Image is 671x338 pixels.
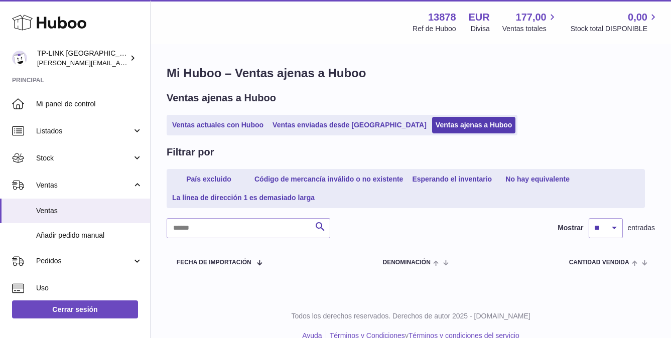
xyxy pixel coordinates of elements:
[502,24,558,34] span: Ventas totales
[159,311,663,321] p: Todos los derechos reservados. Derechos de autor 2025 - [DOMAIN_NAME]
[12,300,138,318] a: Cerrar sesión
[36,99,143,109] span: Mi panel de control
[413,24,456,34] div: Ref de Huboo
[36,181,132,190] span: Ventas
[502,11,558,34] a: 177,00 Ventas totales
[251,171,407,188] a: Código de mercancía inválido o no existente
[36,283,143,293] span: Uso
[569,259,629,266] span: Cantidad vendida
[36,126,132,136] span: Listados
[169,171,249,188] a: País excluido
[497,171,578,188] a: No hay equivalente
[628,223,655,233] span: entradas
[409,171,495,188] a: Esperando el inventario
[36,231,143,240] span: Añadir pedido manual
[37,49,127,68] div: TP-LINK [GEOGRAPHIC_DATA], SOCIEDAD LIMITADA
[428,11,456,24] strong: 13878
[36,153,132,163] span: Stock
[12,51,27,66] img: celia.yan@tp-link.com
[469,11,490,24] strong: EUR
[36,206,143,216] span: Ventas
[269,117,430,133] a: Ventas enviadas desde [GEOGRAPHIC_DATA]
[167,91,276,105] h2: Ventas ajenas a Huboo
[382,259,430,266] span: Denominación
[571,11,659,34] a: 0,00 Stock total DISPONIBLE
[177,259,251,266] span: Fecha de importación
[37,59,201,67] span: [PERSON_NAME][EMAIL_ADDRESS][DOMAIN_NAME]
[558,223,583,233] label: Mostrar
[571,24,659,34] span: Stock total DISPONIBLE
[169,190,318,206] a: La línea de dirección 1 es demasiado larga
[167,145,214,159] h2: Filtrar por
[432,117,516,133] a: Ventas ajenas a Huboo
[167,65,655,81] h1: Mi Huboo – Ventas ajenas a Huboo
[169,117,267,133] a: Ventas actuales con Huboo
[36,256,132,266] span: Pedidos
[516,11,547,24] span: 177,00
[471,24,490,34] div: Divisa
[628,11,647,24] span: 0,00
